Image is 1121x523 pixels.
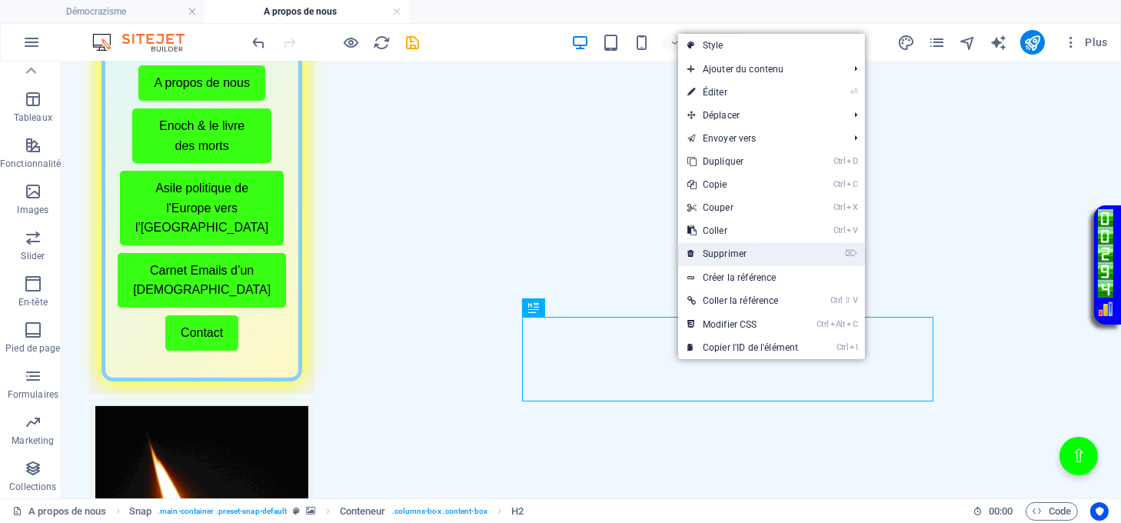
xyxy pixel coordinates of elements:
button: 100% [663,33,717,52]
button: Plus [1057,30,1114,55]
a: CtrlICopier l'ID de l'élément [678,336,807,359]
span: 00 00 [989,502,1013,521]
i: Navigateur [959,34,976,52]
i: Ctrl [833,179,846,189]
i: C [847,319,857,329]
a: CtrlAltCModifier CSS [678,313,807,336]
h6: 100% [686,33,710,52]
i: V [853,295,857,305]
button: text_generator [990,33,1008,52]
p: En-tête [18,296,48,308]
button: pages [928,33,946,52]
a: Envoyer vers [678,127,842,150]
i: Ctrl [830,295,843,305]
i: Ctrl [837,342,849,352]
i: Actualiser la page [374,34,391,52]
img: Click pour voir le detail des visites de ce site [1036,148,1052,236]
p: Slider [22,250,45,262]
span: . columns-box .content-box [392,502,487,521]
i: V [847,225,857,235]
span: Cliquez pour sélectionner. Double-cliquez pour modifier. [129,502,151,521]
button: Code [1026,502,1078,521]
i: Ctrl [833,225,846,235]
span: Déplacer [678,104,842,127]
img: Editor Logo [88,33,204,52]
nav: breadcrumb [129,502,524,521]
a: Ctrl⇧VColler la référence [678,289,807,312]
i: Ctrl [817,319,829,329]
a: CtrlXCouper [678,196,807,219]
i: Pages (Ctrl+Alt+S) [928,34,946,52]
i: Enregistrer (Ctrl+S) [404,34,422,52]
button: publish [1020,30,1045,55]
button: save [404,33,422,52]
i: D [847,156,857,166]
p: Formulaires [8,388,58,401]
a: CtrlVColler [678,219,807,242]
a: CtrlDDupliquer [678,150,807,173]
span: Cliquez pour sélectionner. Double-cliquez pour modifier. [511,502,524,521]
a: Style [678,34,865,57]
a: ⌦Supprimer [678,242,807,265]
i: ⇧ [844,295,851,305]
p: Images [18,204,49,216]
i: AI Writer [990,34,1007,52]
p: Tableaux [14,112,52,124]
i: Ctrl [833,156,846,166]
i: Annuler : Supprimer les éléments (Ctrl+Z) [251,34,268,52]
button: Usercentrics [1090,502,1109,521]
i: ⏎ [850,87,857,97]
p: Marketing [12,435,54,447]
h6: Durée de la session [973,502,1013,521]
i: X [847,202,857,212]
button: design [897,33,916,52]
i: Cet élément est une présélection personnalisable. [293,507,300,515]
a: Loupe [1036,240,1052,255]
i: Design (Ctrl+Alt+Y) [897,34,915,52]
a: CtrlCCopie [678,173,807,196]
p: Collections [9,481,56,493]
h4: A propos de nous [205,3,409,20]
p: Pied de page [5,342,60,355]
a: ⏎Éditer [678,81,807,104]
span: Ajouter du contenu [678,58,842,81]
span: : [1000,505,1002,517]
i: ⌦ [845,248,857,258]
span: Code [1033,502,1071,521]
i: Ctrl [833,202,846,212]
i: Publier [1023,34,1041,52]
button: ⇧ [998,375,1036,414]
span: Plus [1063,35,1108,50]
span: . main-container .preset-snap-default [158,502,287,521]
button: reload [373,33,391,52]
button: navigator [959,33,977,52]
a: Créer la référence [678,266,865,289]
button: undo [250,33,268,52]
i: C [847,179,857,189]
i: Alt [830,319,846,329]
i: I [850,342,857,352]
a: Cliquez pour annuler la sélection. Double-cliquez pour ouvrir Pages. [12,502,107,521]
i: Cet élément contient un arrière-plan. [307,507,316,515]
span: Cliquez pour sélectionner. Double-cliquez pour modifier. [340,502,386,521]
